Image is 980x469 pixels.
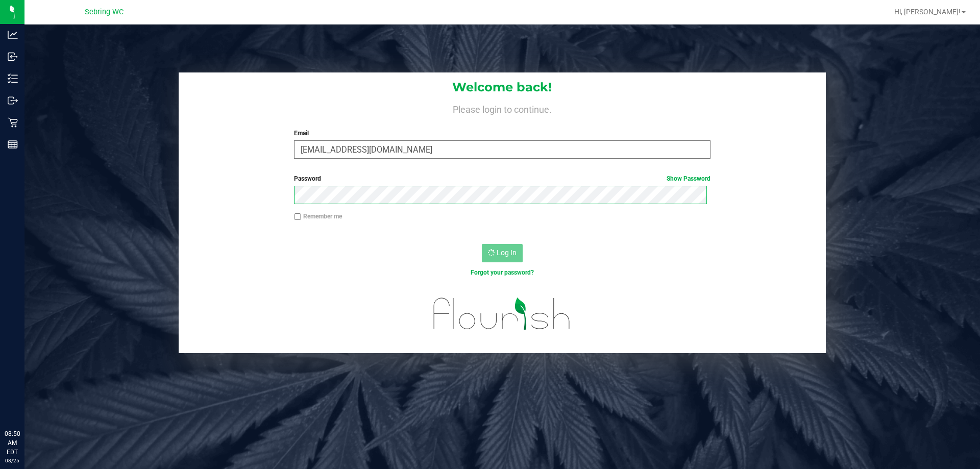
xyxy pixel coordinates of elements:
[8,95,18,106] inline-svg: Outbound
[482,244,523,262] button: Log In
[5,429,20,457] p: 08:50 AM EDT
[8,30,18,40] inline-svg: Analytics
[8,139,18,150] inline-svg: Reports
[667,175,710,182] a: Show Password
[8,52,18,62] inline-svg: Inbound
[294,213,301,220] input: Remember me
[294,129,710,138] label: Email
[497,249,517,257] span: Log In
[294,175,321,182] span: Password
[179,81,826,94] h1: Welcome back!
[894,8,961,16] span: Hi, [PERSON_NAME]!
[179,102,826,114] h4: Please login to continue.
[471,269,534,276] a: Forgot your password?
[85,8,124,16] span: Sebring WC
[294,212,342,221] label: Remember me
[5,457,20,464] p: 08/25
[8,117,18,128] inline-svg: Retail
[8,73,18,84] inline-svg: Inventory
[421,288,583,340] img: flourish_logo.svg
